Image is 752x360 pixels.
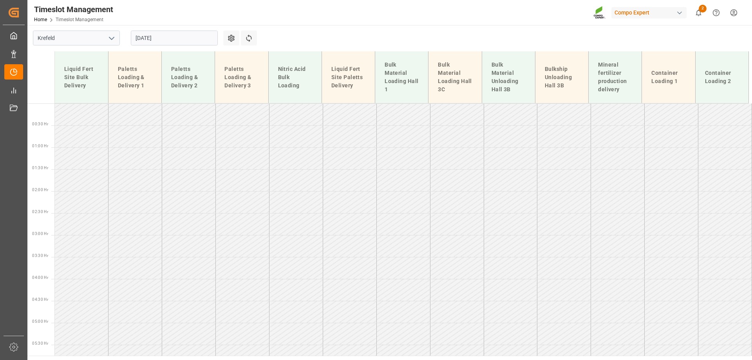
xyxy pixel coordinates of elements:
[115,62,155,93] div: Paletts Loading & Delivery 1
[488,58,529,97] div: Bulk Material Unloading Hall 3B
[690,4,707,22] button: show 2 new notifications
[542,62,582,93] div: Bulkship Unloading Hall 3B
[593,6,606,20] img: Screenshot%202023-09-29%20at%2010.02.21.png_1712312052.png
[34,17,47,22] a: Home
[611,7,687,18] div: Compo Expert
[32,275,48,280] span: 04:00 Hr
[105,32,117,44] button: open menu
[32,122,48,126] span: 00:30 Hr
[32,297,48,302] span: 04:30 Hr
[707,4,725,22] button: Help Center
[34,4,113,15] div: Timeslot Management
[168,62,208,93] div: Paletts Loading & Delivery 2
[33,31,120,45] input: Type to search/select
[131,31,218,45] input: DD.MM.YYYY
[328,62,369,93] div: Liquid Fert Site Paletts Delivery
[32,319,48,324] span: 05:00 Hr
[32,341,48,346] span: 05:30 Hr
[381,58,422,97] div: Bulk Material Loading Hall 1
[595,58,635,97] div: Mineral fertilizer production delivery
[611,5,690,20] button: Compo Expert
[32,210,48,214] span: 02:30 Hr
[702,66,742,89] div: Container Loading 2
[648,66,689,89] div: Container Loading 1
[61,62,102,93] div: Liquid Fert Site Bulk Delivery
[32,166,48,170] span: 01:30 Hr
[275,62,315,93] div: Nitric Acid Bulk Loading
[32,253,48,258] span: 03:30 Hr
[699,5,707,13] span: 2
[435,58,475,97] div: Bulk Material Loading Hall 3C
[32,144,48,148] span: 01:00 Hr
[32,232,48,236] span: 03:00 Hr
[221,62,262,93] div: Paletts Loading & Delivery 3
[32,188,48,192] span: 02:00 Hr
